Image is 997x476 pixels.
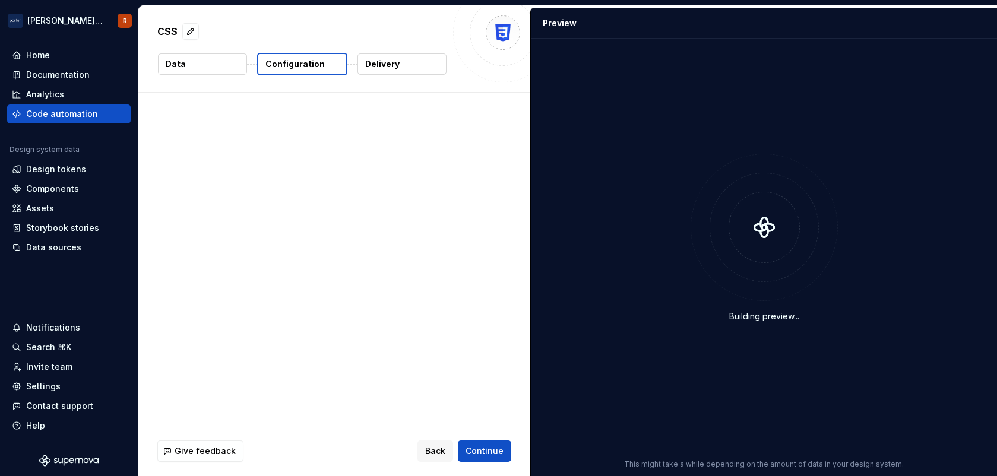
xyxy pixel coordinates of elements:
a: Invite team [7,357,131,376]
div: [PERSON_NAME] Airlines [27,15,103,27]
div: Components [26,183,79,195]
span: Continue [466,445,504,457]
button: Data [158,53,247,75]
a: Components [7,179,131,198]
div: Notifications [26,322,80,334]
button: Contact support [7,396,131,415]
p: Delivery [365,58,400,70]
button: Help [7,416,131,435]
div: Preview [543,17,577,29]
p: CSS [157,24,178,39]
button: Configuration [257,53,347,75]
a: Analytics [7,85,131,104]
div: Building preview... [729,310,799,322]
span: Back [425,445,445,457]
span: Give feedback [175,445,236,457]
button: Continue [458,440,511,462]
a: Documentation [7,65,131,84]
div: Design system data [10,145,80,154]
button: Notifications [7,318,131,337]
svg: Supernova Logo [39,455,99,467]
div: R [123,16,127,26]
a: Code automation [7,104,131,123]
button: Search ⌘K [7,338,131,357]
p: Data [166,58,186,70]
a: Data sources [7,238,131,257]
a: Storybook stories [7,218,131,237]
p: Configuration [265,58,325,70]
div: Contact support [26,400,93,412]
div: Documentation [26,69,90,81]
div: Invite team [26,361,72,373]
a: Settings [7,377,131,396]
div: Settings [26,380,61,392]
a: Home [7,46,131,65]
img: f0306bc8-3074-41fb-b11c-7d2e8671d5eb.png [8,14,23,28]
div: Design tokens [26,163,86,175]
button: Delivery [357,53,447,75]
a: Assets [7,199,131,218]
button: [PERSON_NAME] AirlinesR [2,8,135,33]
div: Storybook stories [26,222,99,234]
button: Give feedback [157,440,243,462]
div: Code automation [26,108,98,120]
p: This might take a while depending on the amount of data in your design system. [624,459,904,469]
div: Data sources [26,242,81,253]
div: Analytics [26,88,64,100]
div: Search ⌘K [26,341,71,353]
div: Help [26,420,45,431]
a: Design tokens [7,160,131,179]
button: Back [417,440,453,462]
div: Assets [26,202,54,214]
div: Home [26,49,50,61]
